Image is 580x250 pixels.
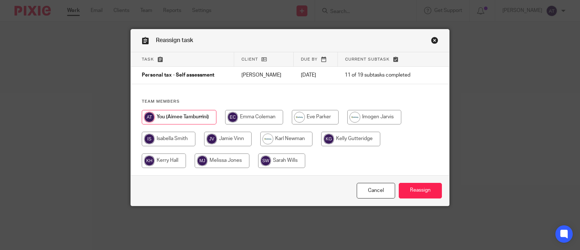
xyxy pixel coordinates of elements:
[241,57,258,61] span: Client
[301,57,318,61] span: Due by
[337,67,425,84] td: 11 of 19 subtasks completed
[142,99,438,104] h4: Team members
[357,183,395,198] a: Close this dialog window
[156,37,193,43] span: Reassign task
[399,183,442,198] input: Reassign
[241,71,286,79] p: [PERSON_NAME]
[301,71,331,79] p: [DATE]
[142,73,214,78] span: Personal tax - Self assessment
[431,37,438,46] a: Close this dialog window
[345,57,390,61] span: Current subtask
[142,57,154,61] span: Task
